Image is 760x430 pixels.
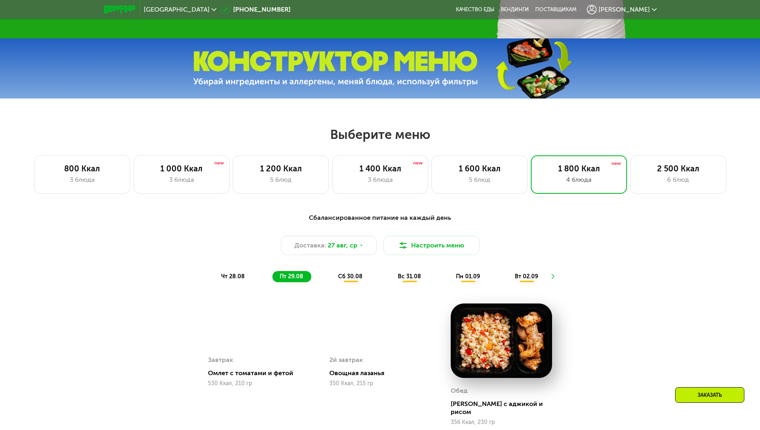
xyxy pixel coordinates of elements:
div: 3 блюда [341,175,420,185]
a: Качество еды [456,6,494,13]
div: 530 Ккал, 210 гр [208,415,309,422]
div: 350 Ккал, 215 гр [329,414,431,420]
div: 3 блюда [142,175,221,185]
div: Сбалансированное питание на каждый день [143,213,617,223]
div: 2й завтрак [329,388,363,400]
div: 1 600 Ккал [440,164,519,173]
span: пн 01.09 [456,273,480,280]
span: [PERSON_NAME] [599,6,650,13]
div: 1 000 Ккал [142,164,221,173]
span: [GEOGRAPHIC_DATA] [144,6,210,13]
div: 800 Ккал [42,164,122,173]
div: Омлет с томатами и фетой [208,404,316,412]
div: Обед [451,385,468,397]
div: 3 блюда [42,175,122,185]
div: поставщикам [535,6,577,13]
div: Завтрак [208,389,233,401]
div: 1 200 Ккал [241,164,321,173]
span: вт 02.09 [515,273,538,280]
div: Заказать [675,387,744,403]
div: 2 500 Ккал [639,164,718,173]
div: 4 блюда [539,175,619,185]
a: [PHONE_NUMBER] [220,5,290,14]
div: 1 800 Ккал [539,164,619,173]
span: чт 28.08 [221,273,245,280]
div: [PERSON_NAME] с аджикой и рисом [451,400,558,416]
button: Настроить меню [383,236,480,255]
div: 5 блюд [241,175,321,185]
span: 27 авг, ср [328,241,357,250]
span: сб 30.08 [338,273,363,280]
div: 1 400 Ккал [341,164,420,173]
span: Доставка: [294,241,326,250]
a: Вендинги [501,6,529,13]
span: пт 29.08 [280,273,303,280]
div: 6 блюд [639,175,718,185]
div: 356 Ккал, 230 гр [451,419,552,426]
div: Овощная лазанья [329,403,437,411]
span: вс 31.08 [398,273,421,280]
div: 5 блюд [440,175,519,185]
h2: Выберите меню [26,127,734,143]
